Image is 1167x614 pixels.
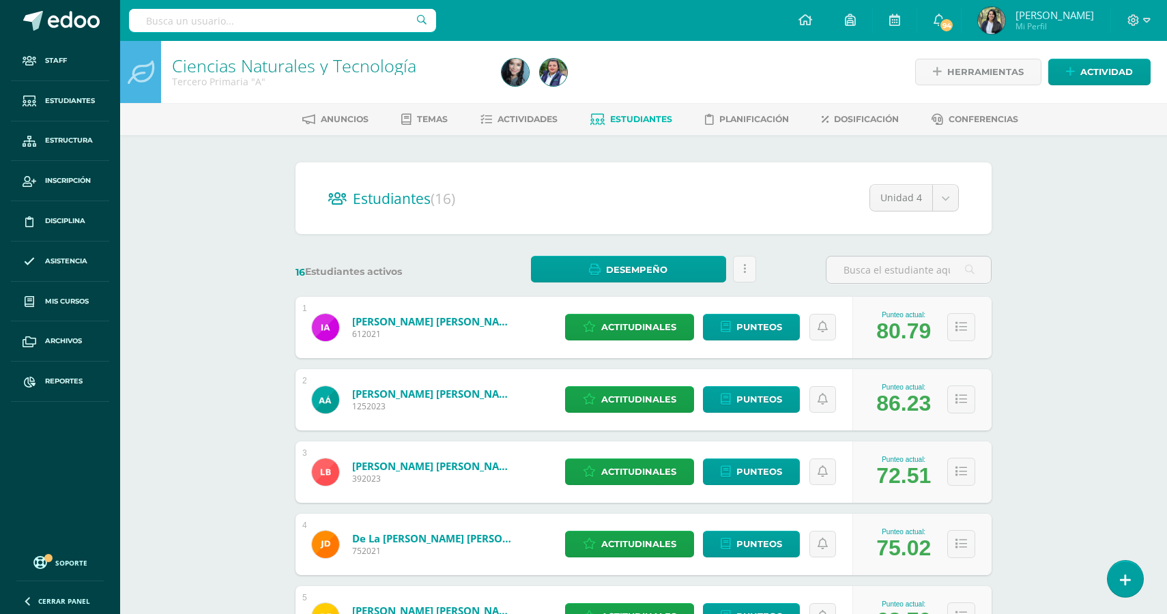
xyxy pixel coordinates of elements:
a: Unidad 4 [870,185,958,211]
span: Estudiantes [45,96,95,106]
img: b948d34309df028f8f8dced798eec034.png [312,458,339,486]
div: 5 [302,593,307,602]
div: Punteo actual: [876,528,931,536]
span: Herramientas [947,59,1024,85]
a: Desempeño [531,256,725,282]
img: 247ceca204fa65a9317ba2c0f2905932.png [978,7,1005,34]
a: Actitudinales [565,314,694,340]
img: 8b5c7731fb238e28717ed25716e4c8c3.png [312,531,339,558]
span: Mi Perfil [1015,20,1094,32]
div: Punteo actual: [876,456,931,463]
label: Estudiantes activos [296,265,461,278]
span: Unidad 4 [880,185,922,211]
a: Punteos [703,531,800,557]
span: 392023 [352,473,516,484]
span: Inscripción [45,175,91,186]
a: Mis cursos [11,282,109,322]
div: 4 [302,521,307,530]
span: Estudiantes [610,114,672,124]
img: eb174fa3507dd007c11c7568c785b260.png [312,386,339,413]
span: Actitudinales [601,531,676,557]
span: 752021 [352,545,516,557]
span: Estudiantes [353,189,455,208]
span: Disciplina [45,216,85,226]
span: Archivos [45,336,82,347]
div: Punteo actual: [876,311,931,319]
span: (16) [431,189,455,208]
div: 3 [302,448,307,458]
a: Planificación [705,108,789,130]
a: Estructura [11,121,109,162]
span: Conferencias [949,114,1018,124]
a: Estudiantes [590,108,672,130]
span: Cerrar panel [38,596,90,606]
a: Archivos [11,321,109,362]
a: de la [PERSON_NAME] [PERSON_NAME] [352,531,516,545]
a: Punteos [703,386,800,413]
input: Busca un usuario... [129,9,436,32]
span: Soporte [55,558,87,568]
span: Actitudinales [601,459,676,484]
h1: Ciencias Naturales y Tecnología [172,56,485,75]
div: Punteo actual: [876,600,931,608]
a: Actividad [1048,59,1151,85]
span: Punteos [736,459,782,484]
img: 775886bf149f59632f5d85e739ecf2a2.png [502,59,529,86]
a: Punteos [703,458,800,485]
div: 86.23 [876,391,931,416]
div: 75.02 [876,536,931,561]
a: Anuncios [302,108,369,130]
a: Reportes [11,362,109,402]
span: Punteos [736,387,782,412]
img: b6d50db49f7454c01d7452181c531693.png [312,314,339,341]
div: 1 [302,304,307,313]
span: Estructura [45,135,93,146]
input: Busca el estudiante aquí... [826,257,991,283]
span: Dosificación [834,114,899,124]
a: Inscripción [11,161,109,201]
span: Actitudinales [601,387,676,412]
a: Staff [11,41,109,81]
span: Actividad [1080,59,1133,85]
a: Actitudinales [565,386,694,413]
span: 1252023 [352,400,516,412]
a: [PERSON_NAME] [PERSON_NAME] [352,315,516,328]
a: Herramientas [915,59,1041,85]
span: [PERSON_NAME] [1015,8,1094,22]
span: 94 [939,18,954,33]
a: Dosificación [822,108,899,130]
a: [PERSON_NAME] [PERSON_NAME] [352,459,516,473]
span: Temas [417,114,448,124]
span: Anuncios [321,114,369,124]
a: Actitudinales [565,531,694,557]
a: Conferencias [932,108,1018,130]
a: Estudiantes [11,81,109,121]
span: 612021 [352,328,516,340]
img: 0f9ae4190a77d23fc10c16bdc229957c.png [540,59,567,86]
span: Planificación [719,114,789,124]
a: Actividades [480,108,558,130]
a: [PERSON_NAME] [PERSON_NAME] [352,387,516,400]
div: 72.51 [876,463,931,488]
span: Desempeño [606,257,667,282]
a: Disciplina [11,201,109,242]
div: 80.79 [876,319,931,344]
div: Punteo actual: [876,383,931,391]
span: Asistencia [45,256,87,267]
a: Ciencias Naturales y Tecnología [172,54,416,77]
a: Temas [401,108,448,130]
span: 16 [296,266,305,278]
span: Actividades [498,114,558,124]
div: Tercero Primaria 'A' [172,75,485,88]
span: Reportes [45,376,83,387]
a: Actitudinales [565,458,694,485]
a: Soporte [16,553,104,571]
a: Punteos [703,314,800,340]
span: Punteos [736,531,782,557]
span: Actitudinales [601,315,676,340]
a: Asistencia [11,242,109,282]
div: 2 [302,376,307,385]
span: Staff [45,55,67,66]
span: Mis cursos [45,296,89,307]
span: Punteos [736,315,782,340]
